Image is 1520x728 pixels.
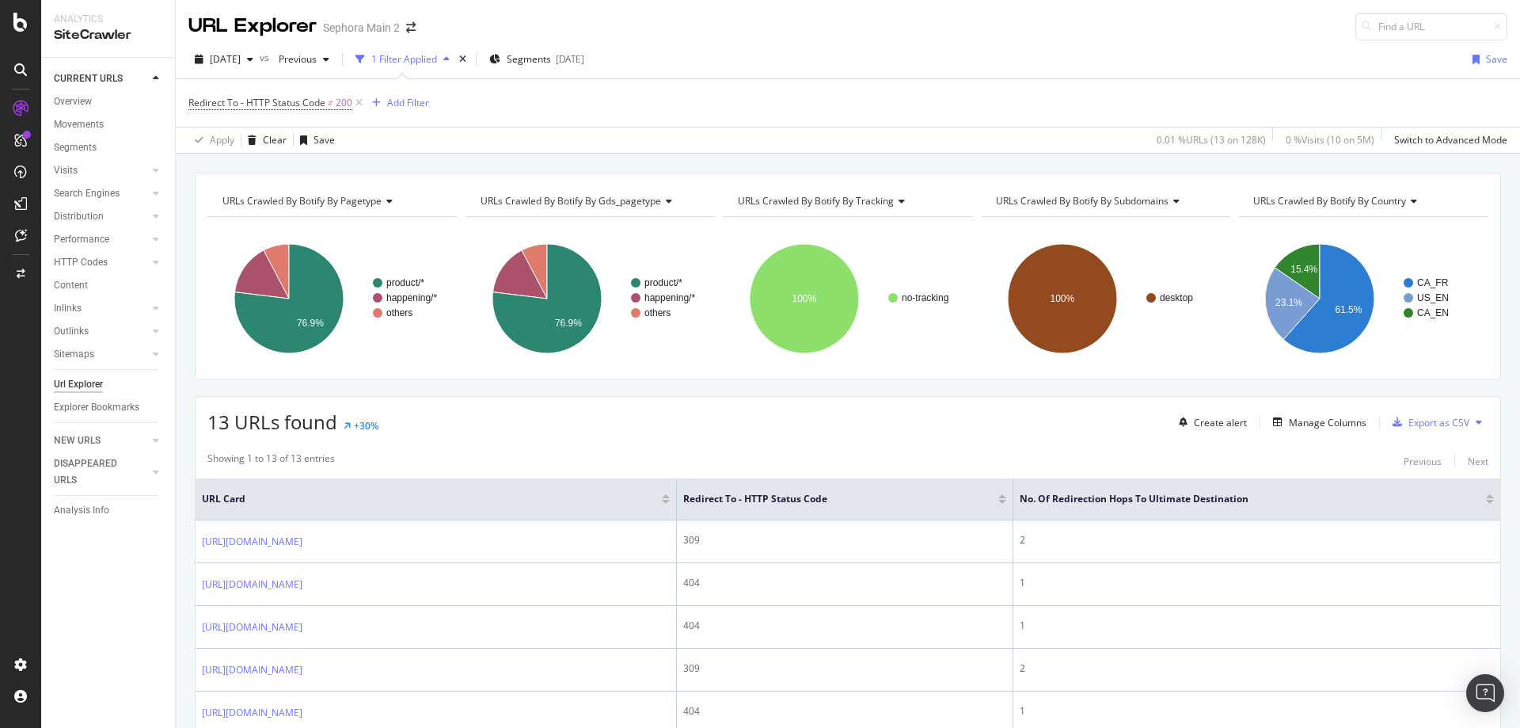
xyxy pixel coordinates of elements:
span: Redirect To - HTTP Status Code [188,96,325,109]
div: Clear [263,133,287,147]
div: A chart. [981,230,1229,368]
div: A chart. [465,230,713,368]
span: URLs Crawled By Botify By pagetype [222,194,382,208]
button: Add Filter [366,93,429,112]
div: Showing 1 to 13 of 13 entries [207,452,335,471]
text: others [386,307,412,318]
div: 1 [1020,619,1494,633]
a: Overview [54,93,164,110]
div: A chart. [723,230,971,368]
div: Save [1486,52,1507,66]
input: Find a URL [1355,13,1507,40]
div: 2 [1020,533,1494,547]
h4: URLs Crawled By Botify By gds_pagetype [477,189,701,214]
a: Url Explorer [54,376,164,393]
text: happening/* [386,292,437,303]
button: Clear [241,128,287,153]
div: Search Engines [54,185,120,202]
div: Outlinks [54,323,89,340]
span: 2025 Oct. 2nd [210,52,241,66]
div: HTTP Codes [54,254,108,271]
div: 404 [683,704,1007,718]
text: 23.1% [1275,297,1302,308]
div: NEW URLS [54,433,101,449]
div: 309 [683,661,1007,676]
text: CA_FR [1417,277,1449,288]
svg: A chart. [207,230,455,368]
div: URL Explorer [188,13,317,40]
a: Search Engines [54,185,148,202]
span: URLs Crawled By Botify By subdomains [996,194,1168,208]
div: 0 % Visits ( 10 on 5M ) [1286,133,1374,147]
div: Save [313,133,335,147]
div: 404 [683,619,1007,633]
div: 309 [683,533,1007,547]
text: 15.4% [1291,264,1318,275]
div: Sitemaps [54,346,94,363]
div: Segments [54,139,97,156]
text: 76.9% [554,318,581,329]
span: No. of Redirection Hops To Ultimate Destination [1020,492,1462,506]
div: Add Filter [387,96,429,109]
span: vs [260,51,272,64]
svg: A chart. [1238,230,1486,368]
div: SiteCrawler [54,26,162,44]
button: Save [294,128,335,153]
div: Export as CSV [1408,416,1469,429]
a: Movements [54,116,164,133]
a: DISAPPEARED URLS [54,455,148,489]
button: [DATE] [188,47,260,72]
div: [DATE] [556,52,584,66]
div: Explorer Bookmarks [54,399,139,416]
text: product/* [386,277,424,288]
button: Previous [1404,452,1442,471]
a: Sitemaps [54,346,148,363]
div: Analysis Info [54,502,109,519]
text: 100% [792,293,817,304]
div: 2 [1020,661,1494,676]
div: CURRENT URLS [54,71,123,87]
text: 100% [1050,293,1074,304]
div: Url Explorer [54,376,103,393]
span: Redirect To - HTTP Status Code [683,492,975,506]
div: Visits [54,162,78,179]
div: Performance [54,231,109,248]
button: Save [1466,47,1507,72]
a: Inlinks [54,300,148,317]
div: Movements [54,116,104,133]
span: 200 [336,92,352,114]
span: ≠ [328,96,333,109]
button: Apply [188,128,234,153]
div: Sephora Main 2 [323,20,400,36]
div: 0.01 % URLs ( 13 on 128K ) [1157,133,1266,147]
button: Previous [272,47,336,72]
text: desktop [1160,292,1193,303]
div: times [456,51,469,67]
div: Next [1468,455,1488,468]
div: Content [54,277,88,294]
text: 61.5% [1336,304,1362,315]
button: Segments[DATE] [483,47,591,72]
div: Create alert [1194,416,1247,429]
h4: URLs Crawled By Botify By pagetype [219,189,443,214]
button: Create alert [1172,410,1247,435]
a: [URL][DOMAIN_NAME] [202,619,302,635]
h4: URLs Crawled By Botify By tracking [735,189,959,214]
a: [URL][DOMAIN_NAME] [202,662,302,678]
button: 1 Filter Applied [349,47,456,72]
div: 1 [1020,576,1494,590]
text: CA_EN [1417,307,1449,318]
div: Apply [210,133,234,147]
a: NEW URLS [54,433,148,449]
div: 1 [1020,704,1494,718]
span: URL Card [202,492,658,506]
button: Manage Columns [1267,413,1366,432]
div: Switch to Advanced Mode [1394,133,1507,147]
a: CURRENT URLS [54,71,148,87]
text: happening/* [644,292,695,303]
text: no-tracking [902,292,948,303]
div: 1 Filter Applied [371,52,437,66]
div: DISAPPEARED URLS [54,455,134,489]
